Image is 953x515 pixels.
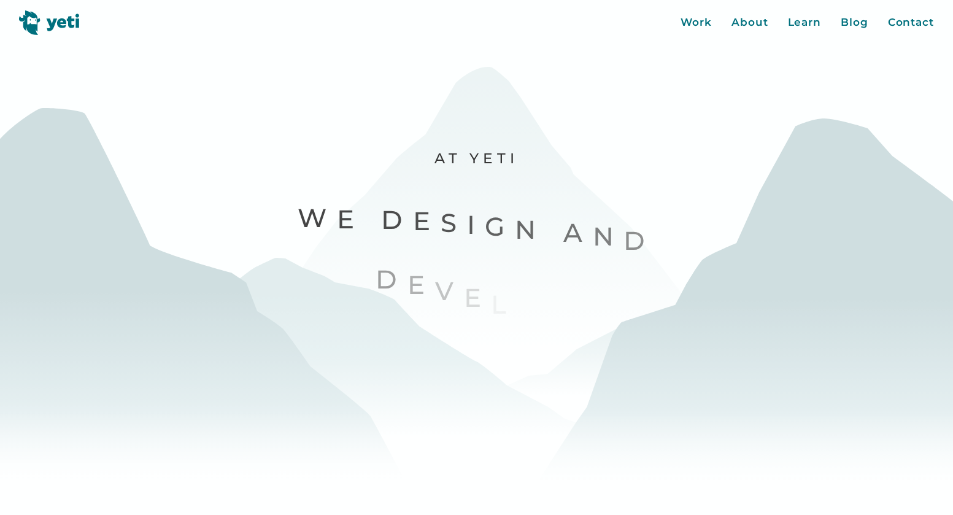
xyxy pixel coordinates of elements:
[242,149,711,168] p: At Yeti
[731,15,768,31] a: About
[681,15,712,31] a: Work
[788,15,822,31] a: Learn
[888,15,934,31] a: Contact
[19,10,80,35] img: Yeti logo
[841,15,868,31] a: Blog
